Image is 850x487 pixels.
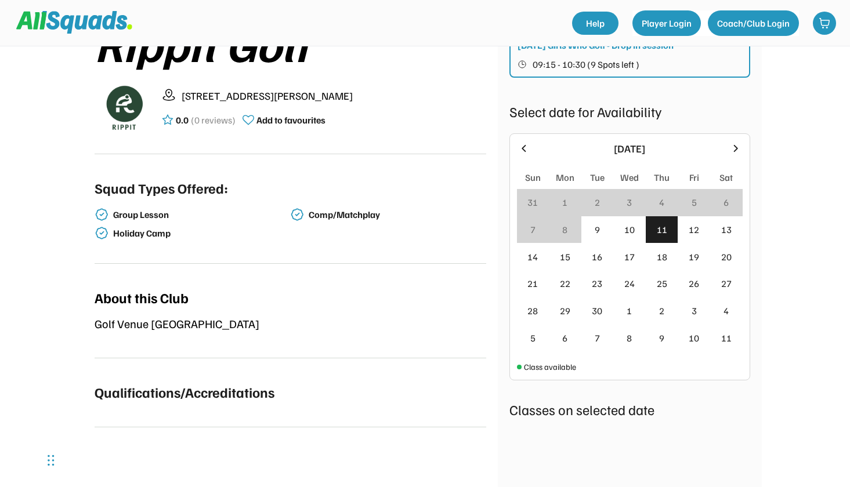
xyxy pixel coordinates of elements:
div: 5 [692,195,697,209]
div: Tue [590,170,605,184]
div: [STREET_ADDRESS][PERSON_NAME] [182,88,486,104]
div: 26 [689,277,699,290]
div: Group Lesson [113,209,288,220]
div: Sat [719,170,733,184]
div: Fri [689,170,699,184]
div: About this Club [95,287,189,308]
div: 16 [592,250,602,264]
div: 9 [659,331,664,345]
a: Help [572,12,618,35]
img: check-verified-01.svg [290,208,304,221]
div: Squad Types Offered: [95,177,228,198]
div: Sun [525,170,541,184]
button: Player Login [632,10,701,36]
div: 8 [627,331,632,345]
div: 8 [562,223,567,237]
div: (0 reviews) [191,113,236,127]
div: [DATE] [537,141,723,157]
img: check-verified-01.svg [95,226,108,240]
img: check-verified-01.svg [95,208,108,221]
div: Golf Venue [GEOGRAPHIC_DATA] [95,315,486,332]
div: 22 [560,277,570,290]
div: 9 [595,223,600,237]
div: Mon [556,170,574,184]
div: 6 [724,195,729,209]
div: 4 [659,195,664,209]
div: 12 [689,223,699,237]
div: 25 [657,277,667,290]
div: 21 [527,277,538,290]
div: Rippit Golf [95,18,486,69]
div: 2 [595,195,600,209]
div: 31 [527,195,538,209]
div: Holiday Camp [113,228,288,239]
img: shopping-cart-01%20%281%29.svg [819,17,830,29]
div: 24 [624,277,635,290]
div: 7 [530,223,536,237]
div: Thu [654,170,670,184]
div: 6 [562,331,567,345]
div: 5 [530,331,536,345]
div: Comp/Matchplay [309,209,484,220]
div: 1 [627,304,632,318]
div: Select date for Availability [509,101,750,122]
div: Add to favourites [256,113,325,127]
div: 2 [659,304,664,318]
div: 27 [721,277,732,290]
div: 29 [560,304,570,318]
div: 4 [724,304,729,318]
div: 14 [527,250,538,264]
div: Qualifications/Accreditations [95,381,274,402]
div: 3 [692,304,697,318]
div: 18 [657,250,667,264]
div: 28 [527,304,538,318]
div: 1 [562,195,567,209]
div: 3 [627,195,632,209]
div: 17 [624,250,635,264]
div: 13 [721,223,732,237]
span: 09:15 - 10:30 (9 Spots left ) [533,60,639,69]
div: 7 [595,331,600,345]
div: Class available [524,361,576,373]
div: 19 [689,250,699,264]
div: Classes on selected date [509,399,750,420]
div: 10 [624,223,635,237]
div: 23 [592,277,602,290]
div: 11 [657,223,667,237]
button: Coach/Club Login [708,10,799,36]
button: 09:15 - 10:30 (9 Spots left ) [518,57,743,72]
div: Wed [620,170,639,184]
div: 0.0 [176,113,189,127]
div: 10 [689,331,699,345]
div: 30 [592,304,602,318]
div: 11 [721,331,732,345]
img: Squad%20Logo.svg [16,11,132,33]
div: 20 [721,250,732,264]
div: 15 [560,250,570,264]
img: Rippitlogov2_green.png [95,78,153,136]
